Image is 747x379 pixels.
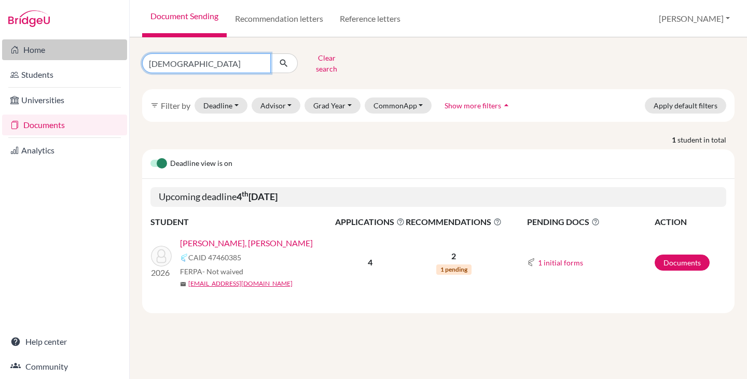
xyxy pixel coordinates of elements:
span: Deadline view is on [170,158,232,170]
img: Bridge-U [8,10,50,27]
span: student in total [677,134,735,145]
input: Find student by name... [142,53,271,73]
p: 2026 [151,266,172,279]
button: Clear search [298,50,355,77]
a: Universities [2,90,127,110]
h5: Upcoming deadline [150,187,726,207]
a: [EMAIL_ADDRESS][DOMAIN_NAME] [188,279,293,288]
button: Deadline [195,97,247,114]
img: Common App logo [180,254,188,262]
sup: th [242,190,248,198]
a: Help center [2,331,127,352]
a: Students [2,64,127,85]
a: Home [2,39,127,60]
span: APPLICATIONS [335,216,405,228]
button: Grad Year [305,97,361,114]
a: [PERSON_NAME], [PERSON_NAME] [180,237,313,249]
a: Community [2,356,127,377]
a: Documents [655,255,710,271]
p: 2 [406,250,502,262]
span: 1 pending [436,264,472,275]
span: - Not waived [202,267,243,276]
img: Common App logo [527,258,535,266]
i: filter_list [150,101,159,109]
span: FERPA [180,266,243,277]
b: 4 [DATE] [237,191,278,202]
i: arrow_drop_up [501,100,511,110]
b: 4 [368,257,372,267]
button: CommonApp [365,97,432,114]
span: RECOMMENDATIONS [406,216,502,228]
button: Advisor [252,97,301,114]
button: [PERSON_NAME] [654,9,735,29]
img: Moreno Lorenzo, Christian [151,246,172,266]
th: STUDENT [150,215,335,229]
button: Show more filtersarrow_drop_up [436,97,520,114]
span: Show more filters [445,101,501,110]
button: Apply default filters [645,97,726,114]
span: PENDING DOCS [527,216,654,228]
th: ACTION [654,215,726,229]
span: Filter by [161,101,190,110]
span: mail [180,281,186,287]
a: Analytics [2,140,127,161]
a: Documents [2,115,127,135]
span: CAID 47460385 [188,252,241,263]
button: 1 initial forms [537,257,584,269]
strong: 1 [672,134,677,145]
